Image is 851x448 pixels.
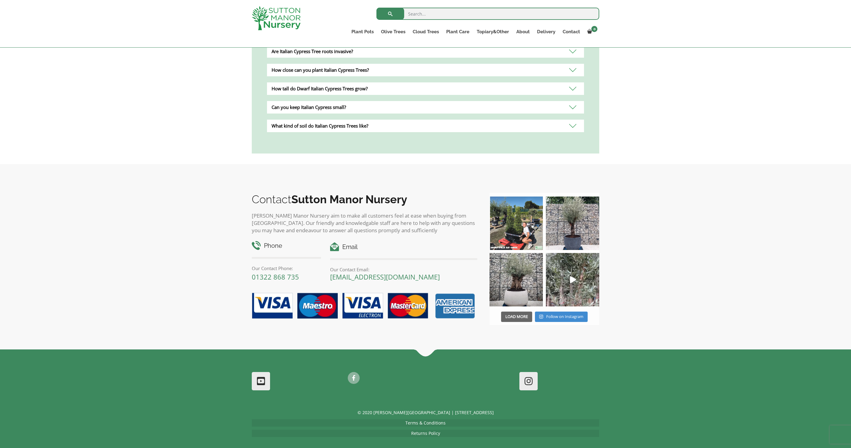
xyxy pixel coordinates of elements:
a: Delivery [533,27,559,36]
div: How close can you plant Italian Cypress Trees? [267,64,584,76]
a: [EMAIL_ADDRESS][DOMAIN_NAME] [330,272,440,281]
a: Plant Pots [348,27,377,36]
a: About [513,27,533,36]
input: Search... [376,8,599,20]
p: © 2020 [PERSON_NAME][GEOGRAPHIC_DATA] | [STREET_ADDRESS] [252,409,599,416]
a: Cloud Trees [409,27,443,36]
div: How tall do Dwarf Italian Cypress Trees grow? [267,82,584,95]
a: Instagram Follow on Instagram [535,312,588,322]
span: Load More [505,314,528,319]
button: Load More [501,312,532,322]
svg: Instagram [539,314,543,319]
div: Are Italian Cypress Tree roots invasive? [267,45,584,58]
p: [PERSON_NAME] Manor Nursery aim to make all customers feel at ease when buying from [GEOGRAPHIC_D... [252,212,477,234]
div: Can you keep Italian Cypress small? [267,101,584,114]
a: Topiary&Other [473,27,513,36]
img: logo [252,6,301,30]
a: Play [546,253,599,306]
p: Our Contact Email: [330,266,477,273]
a: Returns Policy [411,430,440,436]
b: Sutton Manor Nursery [291,193,407,206]
a: 01322 868 735 [252,272,299,281]
a: Plant Care [443,27,473,36]
svg: Play [570,276,576,283]
span: 0 [591,26,597,32]
h4: Email [330,242,477,252]
div: What kind of soil do Italian Cypress Trees like? [267,120,584,132]
img: Check out this beauty we potted at our nursery today ❤️‍🔥 A huge, ancient gnarled Olive tree plan... [490,253,543,306]
img: New arrivals Monday morning of beautiful olive trees 🤩🤩 The weather is beautiful this summer, gre... [546,253,599,306]
img: A beautiful multi-stem Spanish Olive tree potted in our luxurious fibre clay pots 😍😍 [546,197,599,250]
a: 0 [584,27,599,36]
p: Our Contact Phone: [252,265,321,272]
img: payment-options.png [247,289,477,323]
img: Our elegant & picturesque Angustifolia Cones are an exquisite addition to your Bay Tree collectio... [490,197,543,250]
a: Terms & Conditions [405,420,446,426]
a: Contact [559,27,584,36]
h4: Phone [252,241,321,251]
a: Olive Trees [377,27,409,36]
h2: Contact [252,193,477,206]
span: Follow on Instagram [546,314,583,319]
